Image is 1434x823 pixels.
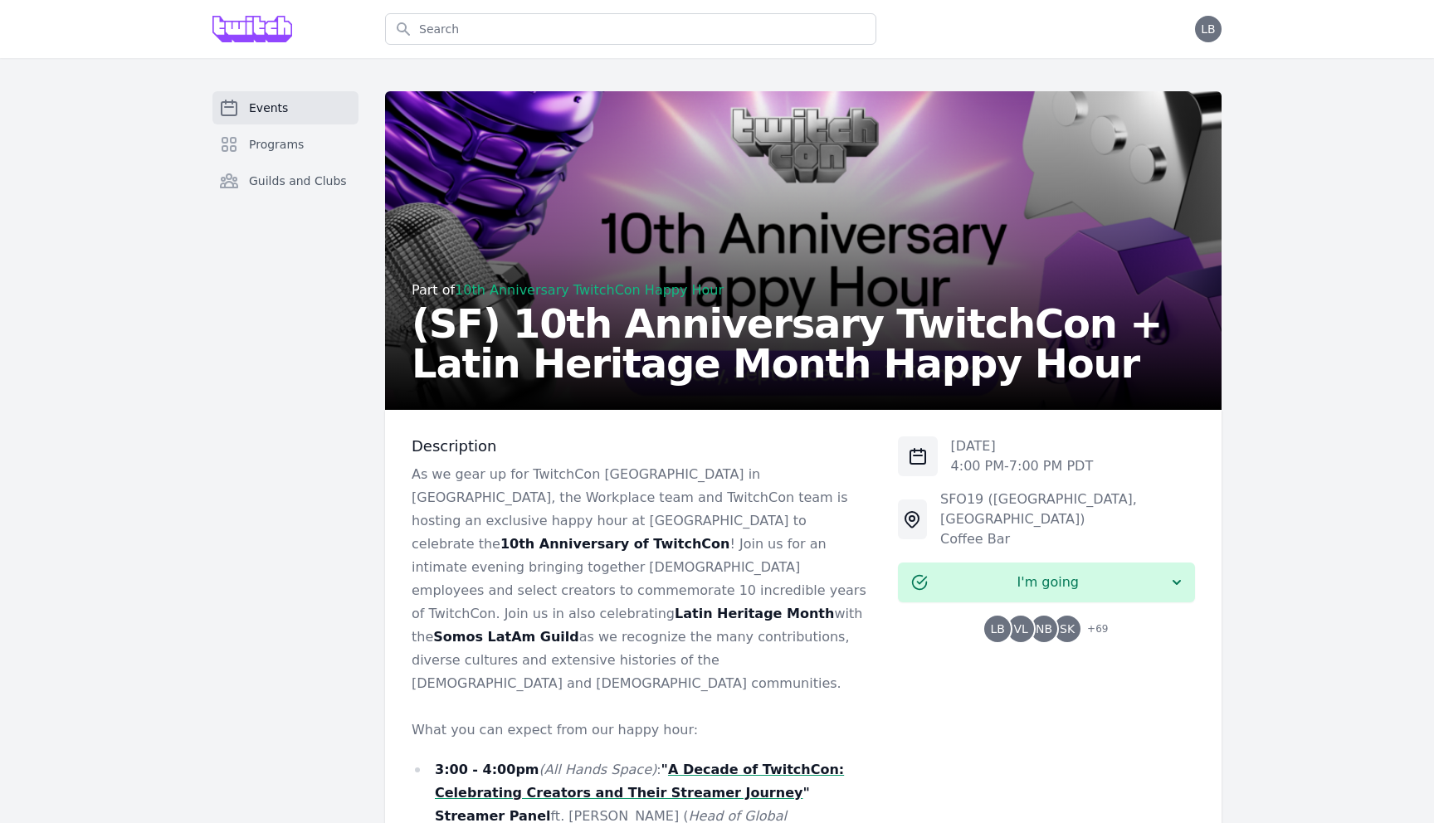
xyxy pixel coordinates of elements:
[898,562,1195,602] button: I'm going
[433,629,578,645] strong: Somos LatAm Guild
[412,280,1195,300] div: Part of
[1201,23,1215,35] span: LB
[212,91,358,224] nav: Sidebar
[212,91,358,124] a: Events
[212,128,358,161] a: Programs
[802,785,809,801] strong: "
[212,164,358,197] a: Guilds and Clubs
[212,16,292,42] img: Grove
[675,606,834,621] strong: Latin Heritage Month
[951,456,1094,476] p: 4:00 PM - 7:00 PM PDT
[940,529,1195,549] div: Coffee Bar
[412,436,871,456] h3: Description
[412,463,871,695] p: As we gear up for TwitchCon [GEOGRAPHIC_DATA] in [GEOGRAPHIC_DATA], the Workplace team and Twitch...
[455,282,724,298] a: 10th Anniversary TwitchCon Happy Hour
[385,13,876,45] input: Search
[539,762,657,777] em: (All Hands Space)
[940,489,1195,529] div: SFO19 ([GEOGRAPHIC_DATA], [GEOGRAPHIC_DATA])
[1060,623,1075,635] span: SK
[412,304,1195,383] h2: (SF) 10th Anniversary TwitchCon + Latin Heritage Month Happy Hour
[1036,623,1052,635] span: NB
[249,136,304,153] span: Programs
[928,572,1168,592] span: I'm going
[1195,16,1222,42] button: LB
[951,436,1094,456] p: [DATE]
[661,762,668,777] strong: "
[1013,623,1027,635] span: VL
[249,100,288,116] span: Events
[412,718,871,742] p: What you can expect from our happy hour:
[990,623,1004,635] span: LB
[249,173,347,189] span: Guilds and Clubs
[1077,619,1108,642] span: + 69
[500,536,730,552] strong: 10th Anniversary of TwitchCon
[435,762,539,777] strong: 3:00 - 4:00pm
